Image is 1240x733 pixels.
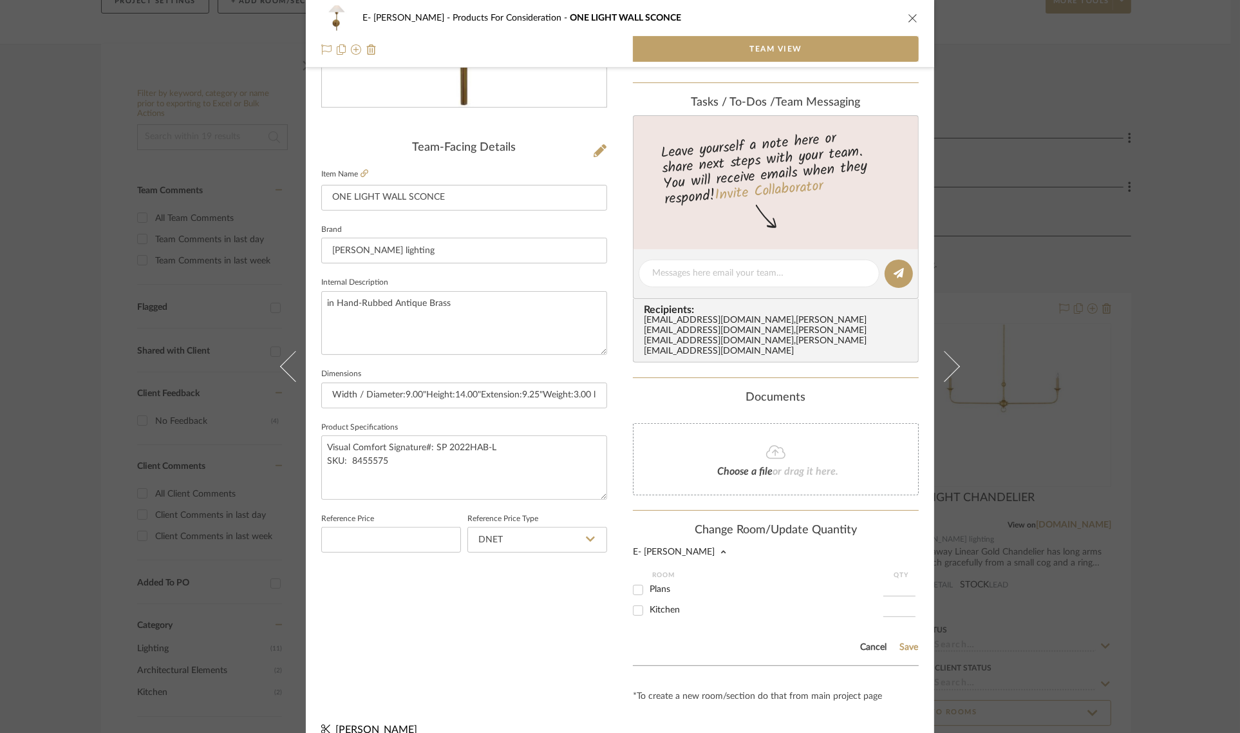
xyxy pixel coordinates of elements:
a: Invite Collaborator [714,175,824,207]
span: Products For Consideration [453,14,570,23]
label: Product Specifications [321,424,398,431]
div: Team-Facing Details [321,141,607,155]
div: [EMAIL_ADDRESS][DOMAIN_NAME] , [PERSON_NAME][EMAIL_ADDRESS][DOMAIN_NAME] , [PERSON_NAME][EMAIL_AD... [644,316,913,357]
label: Dimensions [321,371,361,377]
label: Reference Price Type [467,516,538,522]
span: Plans [650,585,670,594]
div: Change Room/Update Quantity [633,524,919,538]
button: Cancel [860,642,887,652]
div: Documents [633,391,919,405]
div: E- [PERSON_NAME] [633,547,715,557]
div: QTY [883,572,919,579]
div: *To create a new room/section do that from main project page [633,692,919,702]
img: Remove from project [366,44,377,55]
span: Kitchen [650,605,680,614]
div: Room [652,572,883,579]
span: ONE LIGHT WALL SCONCE [570,14,681,23]
label: Internal Description [321,280,388,286]
label: Brand [321,227,342,233]
span: Recipients: [644,304,913,316]
button: Save [899,642,919,652]
span: or drag it here. [773,466,838,477]
button: close [907,12,919,24]
span: E- [PERSON_NAME] [362,14,453,23]
input: Enter Item Name [321,185,607,211]
span: Team View [749,36,802,62]
div: Leave yourself a note here or share next steps with your team. You will receive emails when they ... [632,124,921,211]
label: Item Name [321,169,368,180]
span: Tasks / To-Dos / [691,97,776,108]
img: e5508705-832d-4f72-a9fe-bd9659f71b16_48x40.jpg [321,5,352,31]
span: Choose a file [717,466,773,477]
div: team Messaging [633,96,919,110]
input: Enter the dimensions of this item [321,383,607,408]
label: Reference Price [321,516,374,522]
input: Enter Brand [321,238,607,263]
